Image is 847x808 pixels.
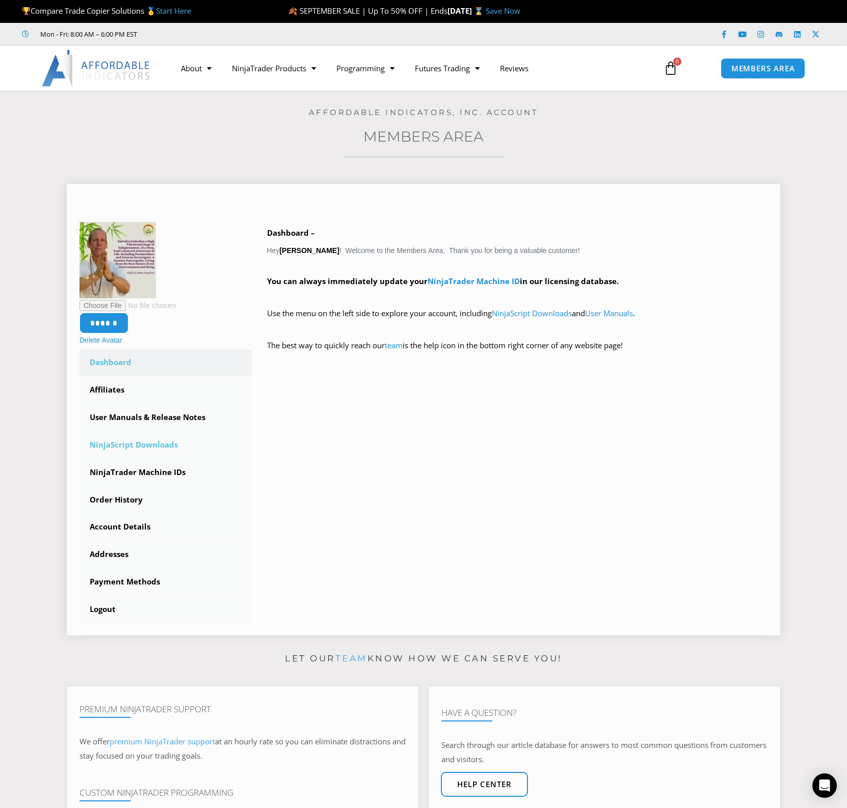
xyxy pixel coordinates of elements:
a: Start Here [156,6,191,16]
a: Futures Trading [405,57,490,80]
a: Account Details [80,514,252,540]
img: 🏆 [22,7,30,15]
a: Help center [441,772,528,797]
iframe: Customer reviews powered by Trustpilot [151,29,304,39]
img: LogoAI | Affordable Indicators – NinjaTrader [42,50,151,87]
nav: Menu [171,57,652,80]
div: Hey ! Welcome to the Members Area. Thank you for being a valuable customer! [267,226,768,367]
a: Programming [326,57,405,80]
span: at an hourly rate so you can eliminate distractions and stay focused on your trading goals. [80,736,406,761]
span: We offer [80,736,110,746]
a: Save Now [486,6,520,16]
img: davids%20photo-150x150.jpg [80,222,156,298]
span: 0 [673,58,681,66]
span: Help center [457,781,512,788]
a: NinjaScript Downloads [492,308,572,318]
span: 🍂 SEPTEMBER SALE | Up To 50% OFF | Ends [288,6,447,16]
a: Reviews [490,57,539,80]
a: 0 [648,53,693,83]
a: User Manuals [585,308,633,318]
div: Open Intercom Messenger [812,773,837,798]
strong: You can always immediately update your in our licensing database. [267,276,619,286]
a: NinjaScript Downloads [80,432,252,458]
a: Order History [80,487,252,513]
span: Mon - Fri: 8:00 AM – 6:00 PM EST [38,28,137,40]
a: Delete Avatar [80,336,122,344]
p: Let our know how we can serve you! [67,651,780,667]
p: Use the menu on the left side to explore your account, including and . [267,307,768,335]
a: Members Area [363,128,484,145]
b: Dashboard – [267,228,315,238]
a: Affordable Indicators, Inc. Account [309,107,539,117]
a: NinjaTrader Machine IDs [80,459,252,486]
a: premium NinjaTrader support [110,736,215,746]
a: User Manuals & Release Notes [80,404,252,431]
h4: Premium NinjaTrader Support [80,704,406,714]
a: Addresses [80,541,252,568]
a: team [385,340,403,350]
strong: [DATE] ⌛ [447,6,486,16]
a: Logout [80,596,252,623]
nav: Account pages [80,349,252,622]
a: MEMBERS AREA [721,58,806,79]
a: Dashboard [80,349,252,376]
h4: Custom NinjaTrader Programming [80,788,406,798]
a: About [171,57,222,80]
a: Payment Methods [80,569,252,595]
strong: [PERSON_NAME] [279,246,339,255]
a: team [335,653,367,663]
h4: Have A Question? [441,708,767,718]
span: Compare Trade Copier Solutions 🥇 [22,6,191,16]
a: NinjaTrader Machine ID [428,276,520,286]
span: MEMBERS AREA [731,65,795,72]
a: Affiliates [80,377,252,403]
p: The best way to quickly reach our is the help icon in the bottom right corner of any website page! [267,339,768,367]
a: NinjaTrader Products [222,57,326,80]
p: Search through our article database for answers to most common questions from customers and visit... [441,738,767,767]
